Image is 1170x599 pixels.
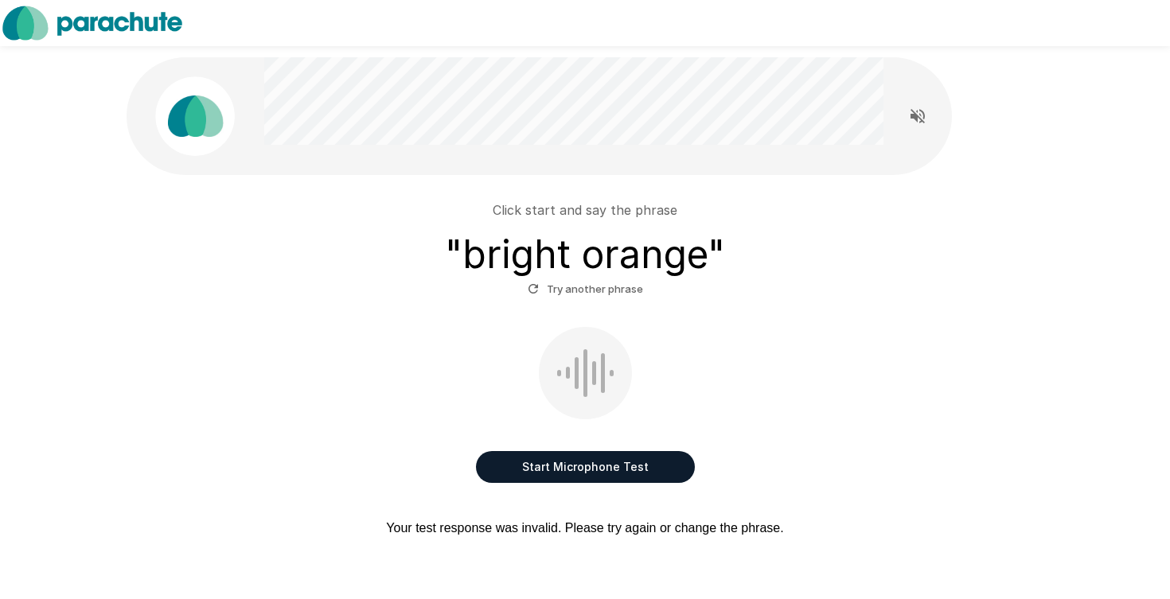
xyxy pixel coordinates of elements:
button: Try another phrase [524,277,647,301]
p: Click start and say the phrase [493,200,677,220]
p: Your test response was invalid. Please try again or change the phrase. [386,521,783,535]
button: Start Microphone Test [476,451,695,483]
h3: " bright orange " [445,232,725,277]
img: parachute_avatar.png [155,76,235,156]
button: Read questions aloud [902,100,934,132]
